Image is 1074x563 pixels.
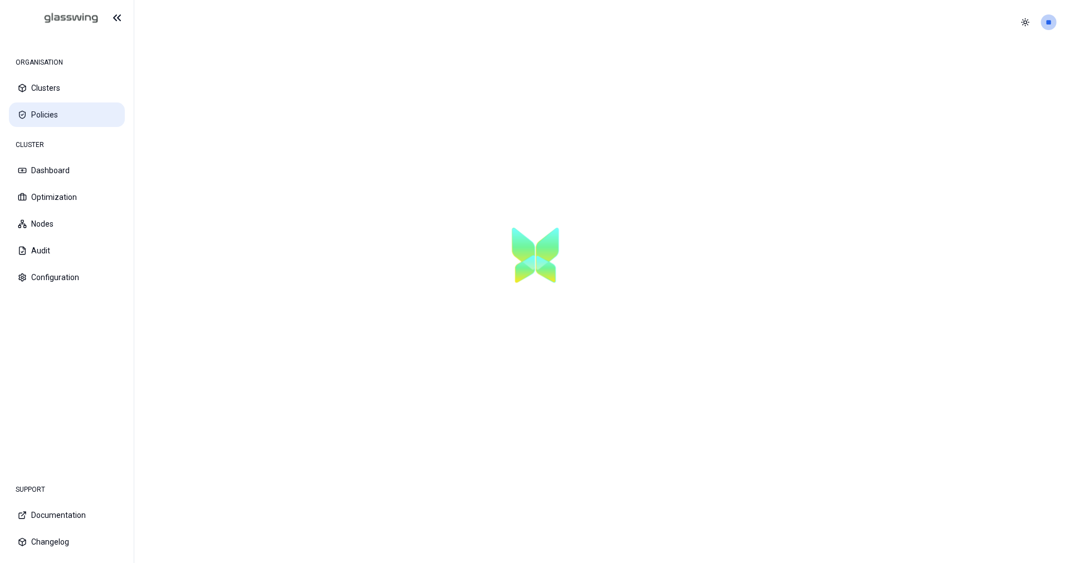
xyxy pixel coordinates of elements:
[9,134,125,156] div: CLUSTER
[9,185,125,209] button: Optimization
[9,238,125,263] button: Audit
[9,530,125,554] button: Changelog
[9,265,125,290] button: Configuration
[9,51,125,74] div: ORGANISATION
[16,5,102,31] img: GlassWing
[9,478,125,501] div: SUPPORT
[9,76,125,100] button: Clusters
[9,212,125,236] button: Nodes
[9,503,125,527] button: Documentation
[9,158,125,183] button: Dashboard
[9,102,125,127] button: Policies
